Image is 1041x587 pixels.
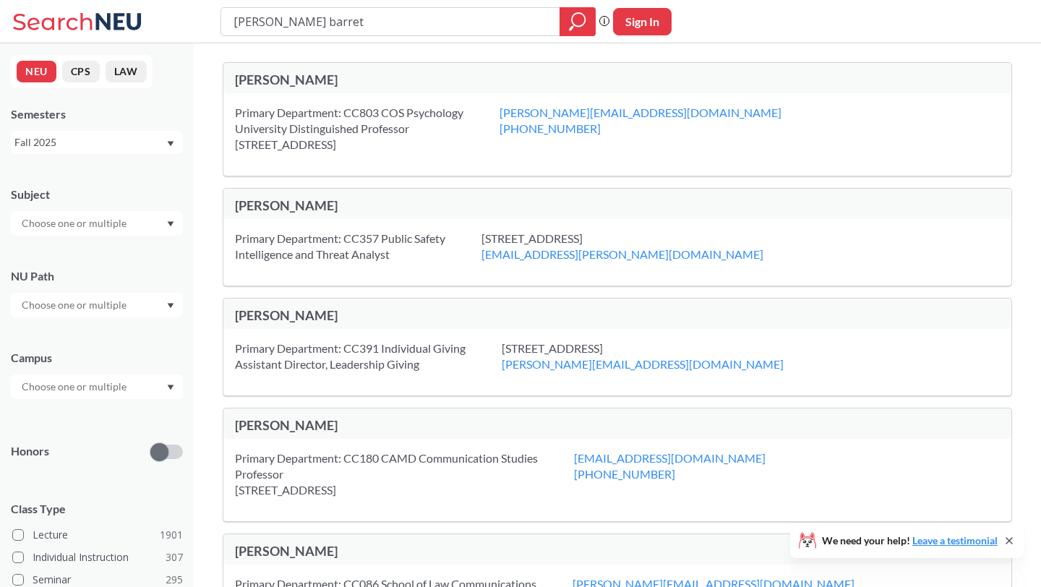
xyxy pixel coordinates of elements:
input: Choose one or multiple [14,378,136,395]
button: Sign In [613,8,672,35]
div: [PERSON_NAME] [235,417,617,433]
input: Choose one or multiple [14,215,136,232]
div: Fall 2025 [14,134,166,150]
div: magnifying glass [560,7,596,36]
div: Dropdown arrow [11,211,183,236]
div: Campus [11,350,183,366]
div: Primary Department: CC391 Individual Giving Assistant Director, Leadership Giving [235,340,502,372]
a: [PHONE_NUMBER] [574,467,675,481]
input: Choose one or multiple [14,296,136,314]
svg: Dropdown arrow [167,221,174,227]
div: Primary Department: CC357 Public Safety Intelligence and Threat Analyst [235,231,481,262]
label: Individual Instruction [12,548,183,567]
div: Dropdown arrow [11,293,183,317]
div: [PERSON_NAME] [235,307,617,323]
div: [PERSON_NAME] [235,72,617,87]
a: [PERSON_NAME][EMAIL_ADDRESS][DOMAIN_NAME] [502,357,784,371]
span: Class Type [11,501,183,517]
input: Class, professor, course number, "phrase" [232,9,549,34]
div: Primary Department: CC803 COS Psychology University Distinguished Professor [STREET_ADDRESS] [235,105,500,153]
span: 1901 [160,527,183,543]
svg: Dropdown arrow [167,385,174,390]
div: Fall 2025Dropdown arrow [11,131,183,154]
div: [PERSON_NAME] [235,543,617,559]
div: Semesters [11,106,183,122]
a: Leave a testimonial [912,534,998,547]
button: CPS [62,61,100,82]
div: NU Path [11,268,183,284]
div: [PERSON_NAME] [235,197,617,213]
div: Dropdown arrow [11,374,183,399]
a: [EMAIL_ADDRESS][DOMAIN_NAME] [574,451,766,465]
button: NEU [17,61,56,82]
div: [STREET_ADDRESS] [502,340,820,372]
a: [PHONE_NUMBER] [500,121,601,135]
svg: Dropdown arrow [167,303,174,309]
p: Honors [11,443,49,460]
div: [STREET_ADDRESS] [481,231,800,262]
span: We need your help! [822,536,998,546]
div: Primary Department: CC180 CAMD Communication Studies Professor [STREET_ADDRESS] [235,450,574,498]
a: [EMAIL_ADDRESS][PERSON_NAME][DOMAIN_NAME] [481,247,763,261]
div: Subject [11,187,183,202]
svg: Dropdown arrow [167,141,174,147]
a: [PERSON_NAME][EMAIL_ADDRESS][DOMAIN_NAME] [500,106,781,119]
svg: magnifying glass [569,12,586,32]
label: Lecture [12,526,183,544]
span: 307 [166,549,183,565]
button: LAW [106,61,147,82]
